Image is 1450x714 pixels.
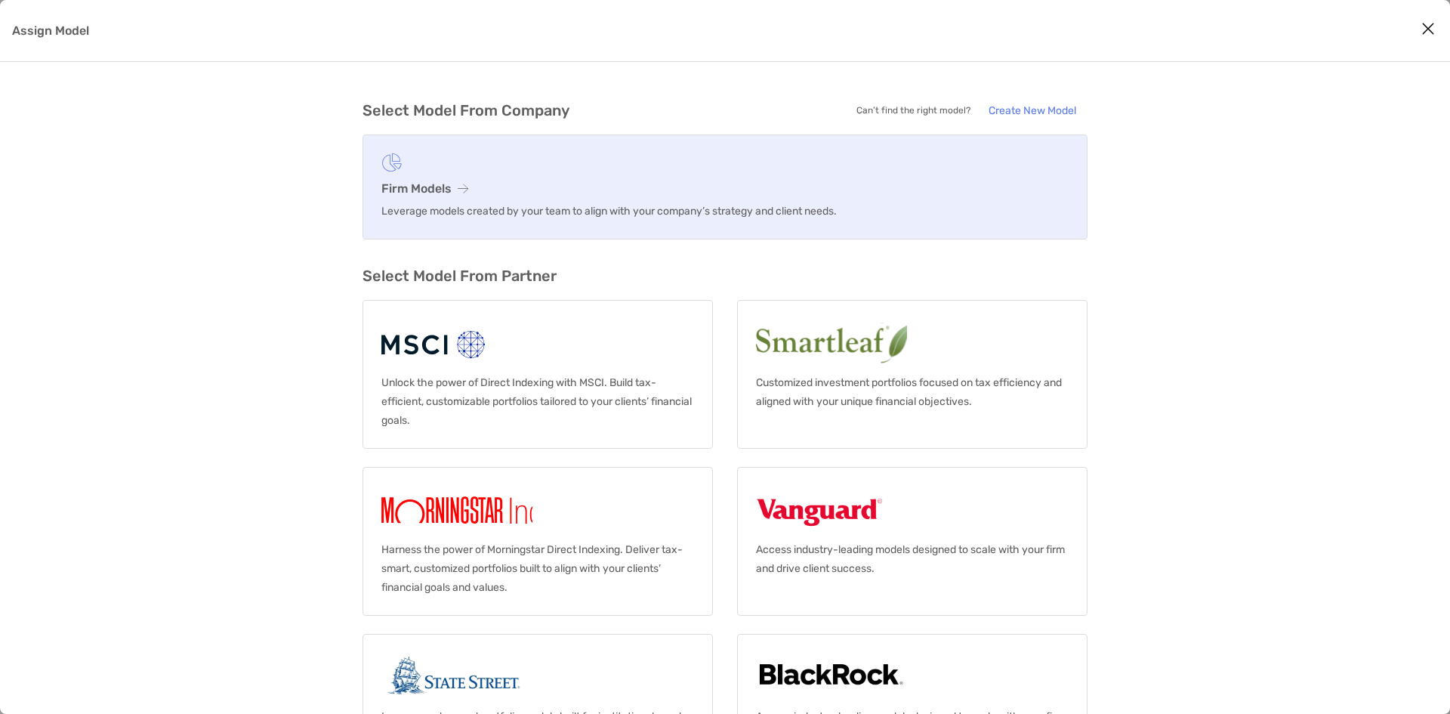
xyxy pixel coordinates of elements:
p: Assign Model [12,21,89,40]
img: Smartleaf [756,319,1034,367]
h3: Select Model From Partner [362,267,1087,285]
a: MSCIUnlock the power of Direct Indexing with MSCI. Build tax-efficient, customizable portfolios t... [362,300,713,449]
h3: Firm Models [381,181,1069,196]
a: SmartleafCustomized investment portfolios focused on tax efficiency and aligned with your unique ... [737,300,1087,449]
img: Blackrock [756,653,906,701]
p: Access industry-leading models designed to scale with your firm and drive client success. [756,540,1069,578]
a: Create New Model [976,98,1087,122]
a: VanguardAccess industry-leading models designed to scale with your firm and drive client success. [737,467,1087,616]
p: Unlock the power of Direct Indexing with MSCI. Build tax-efficient, customizable portfolios tailo... [381,373,694,430]
button: Close modal [1417,18,1439,41]
a: Firm ModelsLeverage models created by your team to align with your company’s strategy and client ... [362,134,1087,240]
a: MorningstarHarness the power of Morningstar Direct Indexing. Deliver tax-smart, customized portfo... [362,467,713,616]
img: Vanguard [756,486,883,534]
p: Leverage models created by your team to align with your company’s strategy and client needs. [381,202,1069,221]
img: MSCI [381,319,488,367]
p: Harness the power of Morningstar Direct Indexing. Deliver tax-smart, customized portfolios built ... [381,540,694,597]
img: Morningstar [381,486,593,534]
p: Can’t find the right model? [856,101,970,120]
h3: Select Model From Company [362,101,569,119]
img: State street [381,653,526,701]
p: Customized investment portfolios focused on tax efficiency and aligned with your unique financial... [756,373,1069,411]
